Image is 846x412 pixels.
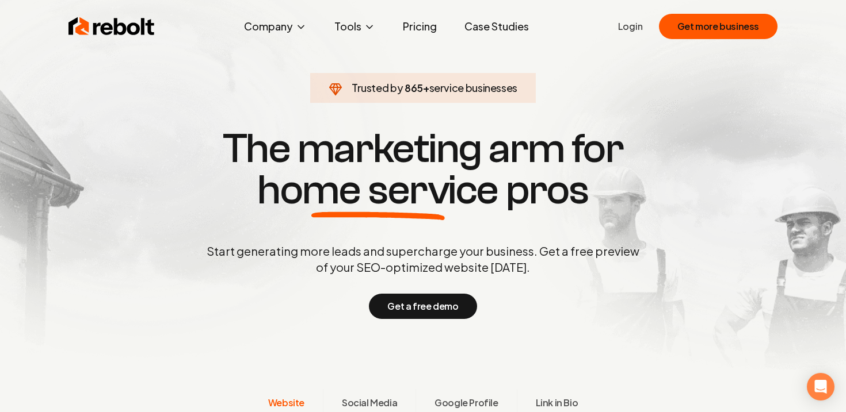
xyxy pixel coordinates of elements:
[147,128,699,211] h1: The marketing arm for pros
[435,396,498,410] span: Google Profile
[352,81,403,94] span: Trusted by
[369,294,477,319] button: Get a free demo
[405,80,423,96] span: 865
[68,15,155,38] img: Rebolt Logo
[807,373,834,401] div: Open Intercom Messenger
[618,20,643,33] a: Login
[257,170,498,211] span: home service
[204,243,642,275] p: Start generating more leads and supercharge your business. Get a free preview of your SEO-optimiz...
[429,81,518,94] span: service businesses
[659,14,778,39] button: Get more business
[423,81,429,94] span: +
[268,396,304,410] span: Website
[536,396,578,410] span: Link in Bio
[455,15,538,38] a: Case Studies
[394,15,446,38] a: Pricing
[235,15,316,38] button: Company
[342,396,397,410] span: Social Media
[325,15,384,38] button: Tools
